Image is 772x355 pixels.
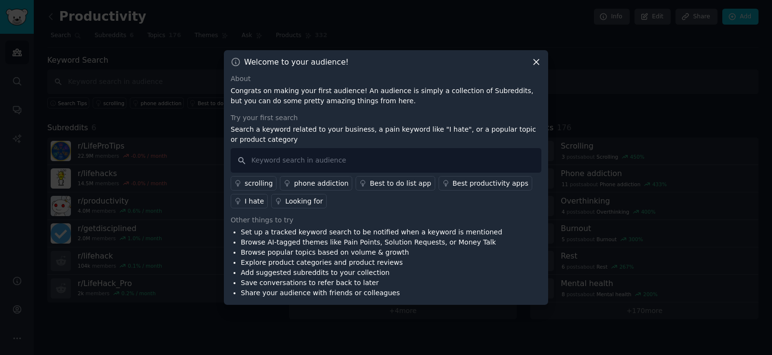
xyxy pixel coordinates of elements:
[231,86,541,106] p: Congrats on making your first audience! An audience is simply a collection of Subreddits, but you...
[453,178,528,189] div: Best productivity apps
[231,148,541,173] input: Keyword search in audience
[241,258,502,268] li: Explore product categories and product reviews
[245,178,273,189] div: scrolling
[439,176,532,191] a: Best productivity apps
[280,176,352,191] a: phone addiction
[285,196,323,206] div: Looking for
[231,194,268,208] a: I hate
[231,124,541,145] p: Search a keyword related to your business, a pain keyword like "I hate", or a popular topic or pr...
[271,194,327,208] a: Looking for
[241,268,502,278] li: Add suggested subreddits to your collection
[241,227,502,237] li: Set up a tracked keyword search to be notified when a keyword is mentioned
[231,215,541,225] div: Other things to try
[356,176,435,191] a: Best to do list app
[231,74,541,84] div: About
[231,176,276,191] a: scrolling
[231,113,541,123] div: Try your first search
[241,237,502,247] li: Browse AI-tagged themes like Pain Points, Solution Requests, or Money Talk
[244,57,349,67] h3: Welcome to your audience!
[241,278,502,288] li: Save conversations to refer back to later
[241,247,502,258] li: Browse popular topics based on volume & growth
[294,178,348,189] div: phone addiction
[245,196,264,206] div: I hate
[241,288,502,298] li: Share your audience with friends or colleagues
[370,178,431,189] div: Best to do list app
